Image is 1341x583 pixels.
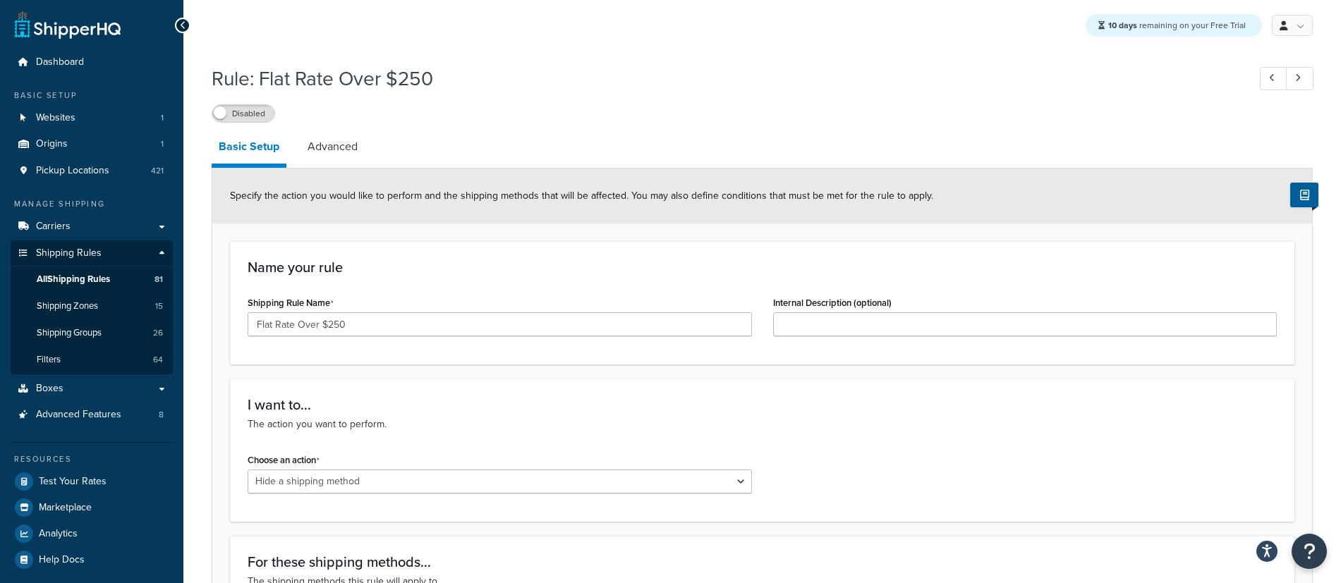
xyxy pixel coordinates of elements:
a: Next Record [1286,67,1313,90]
span: Origins [36,138,68,150]
span: Marketplace [39,502,92,514]
button: Open Resource Center [1292,534,1327,569]
div: Manage Shipping [11,198,173,210]
a: Shipping Rules [11,240,173,266]
h3: I want to... [248,397,1277,412]
a: Dashboard [11,49,173,75]
a: Help Docs [11,547,173,572]
a: Shipping Zones15 [11,293,173,319]
li: Websites [11,105,173,131]
label: Shipping Rule Name [248,297,334,309]
span: Help Docs [39,554,85,566]
a: Shipping Groups26 [11,320,173,346]
span: 64 [153,354,163,366]
a: Origins1 [11,131,173,157]
span: Test Your Rates [39,476,107,488]
h3: For these shipping methods... [248,554,1277,570]
strong: 10 days [1108,19,1137,32]
span: Boxes [36,383,63,395]
span: 1 [161,138,164,150]
span: Shipping Groups [37,327,102,339]
a: Boxes [11,376,173,402]
span: 8 [159,409,164,421]
li: Shipping Rules [11,240,173,374]
span: 81 [154,274,163,286]
a: AllShipping Rules81 [11,266,173,293]
span: All Shipping Rules [37,274,110,286]
a: Pickup Locations421 [11,158,173,184]
a: Carriers [11,214,173,240]
div: Resources [11,453,173,465]
h3: Name your rule [248,259,1277,275]
span: remaining on your Free Trial [1108,19,1246,32]
li: Origins [11,131,173,157]
li: Filters [11,347,173,373]
a: Analytics [11,521,173,546]
span: Shipping Zones [37,300,98,312]
h1: Rule: Flat Rate Over $250 [212,65,1234,92]
li: Shipping Zones [11,293,173,319]
span: Filters [37,354,61,366]
span: Carriers [36,221,71,233]
li: Pickup Locations [11,158,173,184]
a: Test Your Rates [11,469,173,494]
div: Basic Setup [11,90,173,102]
p: The action you want to perform. [248,417,1277,432]
label: Internal Description (optional) [773,297,892,308]
a: Advanced [301,130,365,164]
span: Analytics [39,528,78,540]
span: Dashboard [36,56,84,68]
a: Filters64 [11,347,173,373]
a: Previous Record [1260,67,1287,90]
span: Websites [36,112,75,124]
span: 15 [155,300,163,312]
span: Specify the action you would like to perform and the shipping methods that will be affected. You ... [230,188,933,203]
li: Shipping Groups [11,320,173,346]
span: Shipping Rules [36,247,102,259]
a: Marketplace [11,495,173,520]
a: Basic Setup [212,130,286,168]
span: Advanced Features [36,409,121,421]
span: 421 [151,165,164,177]
button: Show Help Docs [1290,183,1318,207]
span: 1 [161,112,164,124]
a: Websites1 [11,105,173,131]
a: Advanced Features8 [11,402,173,428]
label: Disabled [212,105,274,122]
span: Pickup Locations [36,165,109,177]
li: Advanced Features [11,402,173,428]
span: 26 [153,327,163,339]
label: Choose an action [248,455,320,466]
